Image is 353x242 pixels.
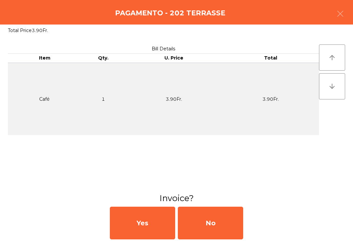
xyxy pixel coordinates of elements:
h4: Pagamento - 202 TERRASSE [115,8,225,18]
h3: Invoice? [5,192,348,204]
button: arrow_upward [319,44,345,71]
th: Qty. [81,54,126,63]
th: Item [8,54,81,63]
td: 3.90Fr. [222,63,319,135]
div: Yes [110,207,175,239]
span: Bill Details [152,46,175,52]
span: Total Price [8,27,32,33]
button: arrow_downward [319,73,345,99]
td: 3.90Fr. [126,63,222,135]
i: arrow_upward [328,54,336,61]
i: arrow_downward [328,82,336,90]
td: Café [8,63,81,135]
div: No [178,207,243,239]
span: 3.90Fr. [32,27,48,33]
th: Total [222,54,319,63]
td: 1 [81,63,126,135]
th: U. Price [126,54,222,63]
